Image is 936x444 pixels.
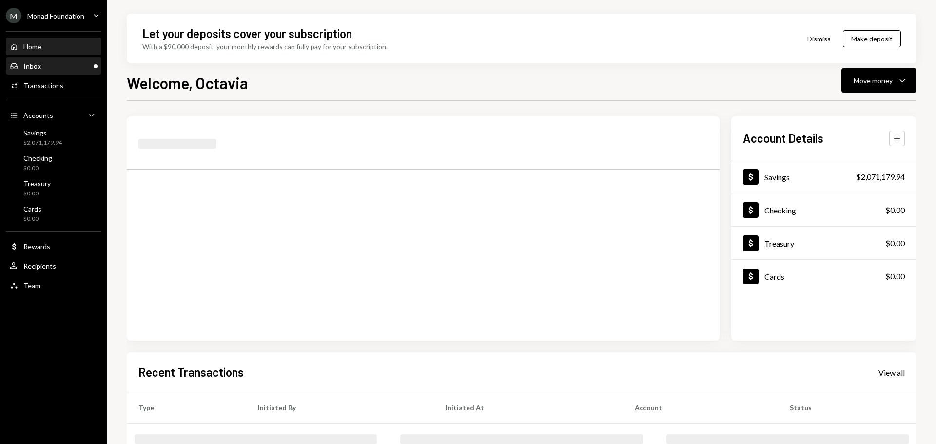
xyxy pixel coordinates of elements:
div: $2,071,179.94 [23,139,62,147]
div: Savings [764,173,790,182]
a: Checking$0.00 [731,193,916,226]
a: Treasury$0.00 [6,176,101,200]
div: Team [23,281,40,290]
a: Cards$0.00 [6,202,101,225]
div: Monad Foundation [27,12,84,20]
div: $0.00 [23,215,41,223]
h2: Account Details [743,130,823,146]
div: $0.00 [885,237,905,249]
a: Cards$0.00 [731,260,916,292]
a: Savings$2,071,179.94 [731,160,916,193]
div: M [6,8,21,23]
a: Rewards [6,237,101,255]
a: Recipients [6,257,101,274]
a: Home [6,38,101,55]
div: Checking [764,206,796,215]
div: View all [878,368,905,378]
th: Account [623,392,778,424]
a: Savings$2,071,179.94 [6,126,101,149]
div: Cards [764,272,784,281]
a: Treasury$0.00 [731,227,916,259]
div: Rewards [23,242,50,251]
button: Move money [841,68,916,93]
a: View all [878,367,905,378]
a: Transactions [6,77,101,94]
th: Initiated At [434,392,623,424]
div: Transactions [23,81,63,90]
a: Checking$0.00 [6,151,101,174]
div: Treasury [764,239,794,248]
th: Type [127,392,246,424]
div: Treasury [23,179,51,188]
div: $0.00 [885,270,905,282]
div: Checking [23,154,52,162]
div: $0.00 [885,204,905,216]
div: $2,071,179.94 [856,171,905,183]
h2: Recent Transactions [138,364,244,380]
div: Savings [23,129,62,137]
button: Dismiss [795,27,843,50]
div: Let your deposits cover your subscription [142,25,352,41]
div: Recipients [23,262,56,270]
th: Status [778,392,916,424]
div: Home [23,42,41,51]
div: $0.00 [23,190,51,198]
a: Team [6,276,101,294]
div: Move money [854,76,893,86]
div: With a $90,000 deposit, your monthly rewards can fully pay for your subscription. [142,41,388,52]
div: Inbox [23,62,41,70]
h1: Welcome, Octavia [127,73,248,93]
div: Cards [23,205,41,213]
a: Accounts [6,106,101,124]
button: Make deposit [843,30,901,47]
a: Inbox [6,57,101,75]
div: $0.00 [23,164,52,173]
div: Accounts [23,111,53,119]
th: Initiated By [246,392,434,424]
